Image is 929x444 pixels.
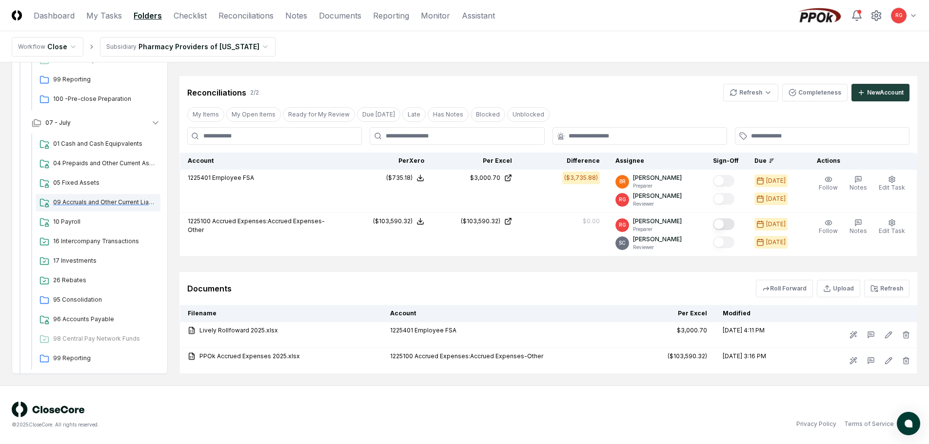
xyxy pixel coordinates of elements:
button: Blocked [471,107,505,122]
span: SC [619,239,626,247]
a: Checklist [174,10,207,21]
p: [PERSON_NAME] [633,192,682,200]
th: Sign-Off [705,153,747,170]
span: 1225100 [188,217,211,225]
button: Mark complete [713,175,734,187]
span: 04 Prepaids and Other Current Assets [53,159,157,168]
div: ($103,590.32) [668,352,707,361]
button: Follow [817,174,840,194]
div: Documents [187,283,232,294]
span: Employee FSA [212,174,254,181]
img: Logo [12,10,22,20]
span: 09 Accruals and Other Current Liabilities [53,198,157,207]
p: Preparer [633,226,682,233]
span: 1225401 [188,174,211,181]
button: Has Notes [428,107,469,122]
a: Terms of Service [844,420,894,428]
th: Per Excel [627,305,715,322]
p: [PERSON_NAME] [633,235,682,244]
span: 99 Reporting [53,75,157,84]
a: 99 Reporting [36,71,160,89]
div: Actions [809,156,909,165]
span: 96 Accounts Payable [53,315,157,324]
div: $3,000.70 [677,326,707,335]
div: New Account [867,88,904,97]
a: Privacy Policy [796,420,836,428]
a: My Tasks [86,10,122,21]
a: 17 Investments [36,252,160,270]
button: Ready for My Review [283,107,355,122]
span: Edit Task [879,184,905,191]
a: 16 Intercompany Transactions [36,233,160,251]
button: My Open Items [226,107,281,122]
button: Mark complete [713,193,734,205]
button: Completeness [782,84,848,101]
button: Upload [817,280,860,297]
div: $3,000.70 [470,174,500,182]
a: Notes [285,10,307,21]
button: Late [402,107,426,122]
button: atlas-launcher [897,412,920,435]
a: ($103,590.32) [440,217,512,226]
button: Edit Task [877,217,907,237]
a: 98 Central Pay Network Funds [36,330,160,348]
div: ($103,590.32) [461,217,500,226]
span: 99 Reporting [53,354,157,363]
a: 09 Accruals and Other Current Liabilities [36,194,160,212]
button: ($735.18) [386,174,424,182]
div: ($3,735.88) [564,174,598,182]
th: Filename [180,305,383,322]
div: [DATE] [766,176,786,185]
span: Edit Task [879,227,905,234]
p: Reviewer [633,244,682,251]
td: [DATE] 4:11 PM [715,322,801,348]
div: Reconciliations [187,87,246,98]
button: Roll Forward [756,280,813,297]
button: NewAccount [851,84,909,101]
span: 01 Cash and Cash Equipvalents [53,139,157,148]
th: Per Excel [432,153,520,170]
button: Due Today [357,107,400,122]
span: Notes [850,184,867,191]
span: 07 - July [45,118,71,127]
a: Lively Rollfoward 2025.xlsx [188,326,375,335]
div: $0.00 [583,217,600,226]
div: 1225100 Accrued Expenses:Accrued Expenses-Other [390,352,619,361]
div: 1225401 Employee FSA [390,326,619,335]
a: 04 Prepaids and Other Current Assets [36,155,160,173]
a: Reconciliations [218,10,274,21]
th: Account [382,305,627,322]
button: 07 - July [24,112,168,134]
button: Mark complete [713,236,734,248]
div: © 2025 CloseCore. All rights reserved. [12,421,465,428]
th: Difference [520,153,608,170]
span: Follow [819,227,838,234]
span: 17 Investments [53,256,157,265]
div: [DATE] [766,194,786,203]
span: 26 Rebates [53,276,157,285]
span: Accrued Expenses:Accrued Expenses-Other [188,217,325,233]
button: Notes [848,174,869,194]
span: RG [619,196,626,203]
button: Refresh [723,84,778,101]
th: Modified [715,305,801,322]
a: 95 Consolidation [36,291,160,309]
span: 05 Fixed Assets [53,178,157,187]
button: Notes [848,217,869,237]
button: 06 - June [24,371,168,393]
a: Reporting [373,10,409,21]
button: Mark complete [713,218,734,230]
span: Notes [850,227,867,234]
a: Documents [319,10,361,21]
div: Due [754,156,793,165]
div: Subsidiary [106,42,137,51]
th: Assignee [608,153,705,170]
button: Follow [817,217,840,237]
a: Assistant [462,10,495,21]
div: ($103,590.32) [373,217,413,226]
div: [DATE] [766,238,786,247]
a: 05 Fixed Assets [36,174,160,192]
button: My Items [187,107,224,122]
span: 95 Consolidation [53,295,157,304]
a: Dashboard [34,10,75,21]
